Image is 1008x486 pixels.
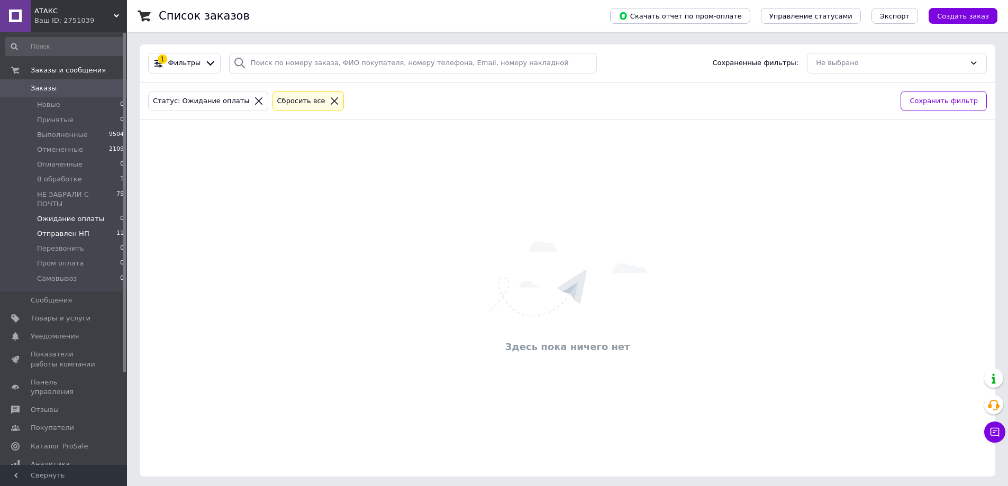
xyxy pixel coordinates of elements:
[120,175,124,184] span: 1
[151,96,252,107] div: Статус: Ожидание оплаты
[120,244,124,253] span: 0
[120,115,124,125] span: 0
[984,421,1005,443] button: Чат с покупателем
[31,460,70,469] span: Аналитика
[918,12,997,20] a: Создать заказ
[31,66,106,75] span: Заказы и сообщения
[31,314,90,323] span: Товары и услуги
[31,332,79,341] span: Уведомления
[31,84,57,93] span: Заказы
[901,91,987,112] button: Сохранить фильтр
[871,8,918,24] button: Экспорт
[120,259,124,268] span: 0
[5,37,125,56] input: Поиск
[31,350,98,369] span: Показатели работы компании
[116,229,124,239] span: 11
[37,115,74,125] span: Принятые
[37,160,83,169] span: Оплаченные
[31,296,72,305] span: Сообщения
[37,100,60,109] span: Новые
[109,145,124,154] span: 2109
[120,100,124,109] span: 0
[769,12,852,20] span: Управление статусами
[37,130,88,140] span: Выполненные
[120,274,124,283] span: 0
[34,16,127,25] div: Ваш ID: 2751039
[712,58,798,68] span: Сохраненные фильтры:
[937,12,989,20] span: Создать заказ
[31,378,98,397] span: Панель управления
[37,145,83,154] span: Отмененные
[31,405,59,415] span: Отзывы
[109,130,124,140] span: 9504
[816,58,965,69] div: Не выбрано
[37,259,84,268] span: Пром оплата
[229,53,597,74] input: Поиск по номеру заказа, ФИО покупателя, номеру телефона, Email, номеру накладной
[37,274,77,283] span: Самовывоз
[37,244,84,253] span: Перезвонить
[34,6,114,16] span: АТАКС
[610,8,750,24] button: Скачать отчет по пром-оплате
[929,8,997,24] button: Создать заказ
[159,10,250,22] h1: Список заказов
[120,214,124,224] span: 0
[761,8,861,24] button: Управление статусами
[37,190,116,209] span: НЕ ЗАБРАЛИ С ПОЧТЫ
[31,442,88,451] span: Каталог ProSale
[168,58,201,68] span: Фильтры
[31,423,74,433] span: Покупатели
[910,96,978,107] span: Сохранить фильтр
[145,340,990,353] div: Здесь пока ничего нет
[37,229,89,239] span: Отправлен НП
[37,175,82,184] span: В обработке
[116,190,124,209] span: 75
[880,12,910,20] span: Экспорт
[275,96,328,107] div: Сбросить все
[619,11,742,21] span: Скачать отчет по пром-оплате
[120,160,124,169] span: 0
[158,54,167,64] div: 1
[37,214,104,224] span: Ожидание оплаты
